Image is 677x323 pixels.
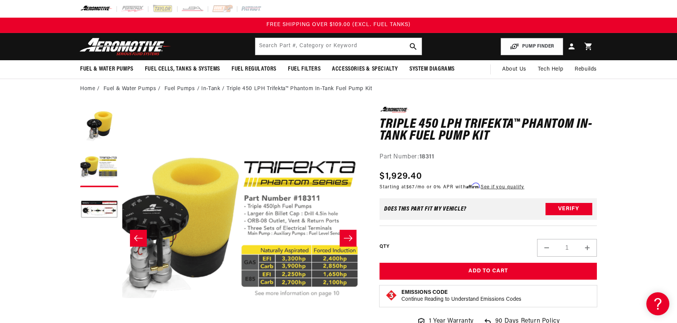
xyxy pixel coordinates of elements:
[104,85,156,93] a: Fuel & Water Pumps
[232,65,276,73] span: Fuel Regulators
[419,154,434,160] strong: 18311
[130,230,147,247] button: Slide left
[481,185,524,190] a: See if you qualify - Learn more about Affirm Financing (opens in modal)
[496,60,532,79] a: About Us
[380,244,389,250] label: QTY
[575,65,597,74] span: Rebuilds
[255,38,422,55] input: Search by Part Number, Category or Keyword
[145,65,220,73] span: Fuel Cells, Tanks & Systems
[226,60,282,78] summary: Fuel Regulators
[406,185,415,190] span: $67
[227,85,372,93] li: Triple 450 LPH Trifekta™ Phantom In-Tank Fuel Pump Kit
[326,60,404,78] summary: Accessories & Specialty
[401,296,521,303] p: Continue Reading to Understand Emissions Codes
[80,85,95,93] a: Home
[80,85,597,93] nav: breadcrumbs
[340,230,357,247] button: Slide right
[466,183,480,189] span: Affirm
[332,65,398,73] span: Accessories & Specialty
[266,22,411,28] span: FREE SHIPPING OVER $109.00 (EXCL. FUEL TANKS)
[532,60,569,79] summary: Tech Help
[404,60,460,78] summary: System Diagrams
[405,38,422,55] button: search button
[77,38,173,56] img: Aeromotive
[80,65,133,73] span: Fuel & Water Pumps
[380,263,597,280] button: Add to Cart
[164,85,195,93] a: Fuel Pumps
[380,183,524,191] p: Starting at /mo or 0% APR with .
[409,65,455,73] span: System Diagrams
[139,60,226,78] summary: Fuel Cells, Tanks & Systems
[80,107,118,145] button: Load image 1 in gallery view
[74,60,139,78] summary: Fuel & Water Pumps
[501,38,563,55] button: PUMP FINDER
[80,149,118,187] button: Load image 2 in gallery view
[380,152,597,162] div: Part Number:
[401,289,521,303] button: Emissions CodeContinue Reading to Understand Emissions Codes
[401,290,448,295] strong: Emissions Code
[380,119,597,143] h1: Triple 450 LPH Trifekta™ Phantom In-Tank Fuel Pump Kit
[80,191,118,229] button: Load image 3 in gallery view
[538,65,563,74] span: Tech Help
[384,206,467,212] div: Does This part fit My vehicle?
[288,65,320,73] span: Fuel Filters
[201,85,227,93] li: In-Tank
[502,66,526,72] span: About Us
[282,60,326,78] summary: Fuel Filters
[546,203,592,215] button: Verify
[380,170,422,183] span: $1,929.40
[569,60,603,79] summary: Rebuilds
[385,289,398,302] img: Emissions code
